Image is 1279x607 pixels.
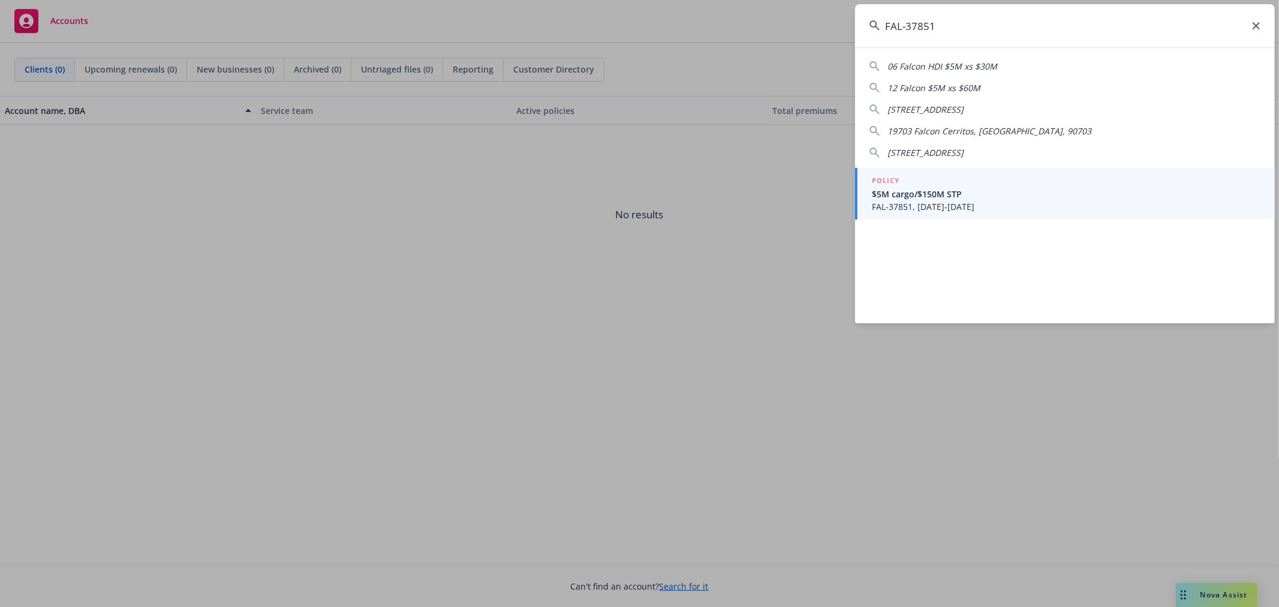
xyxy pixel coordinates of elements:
span: 19703 Falcon Cerritos, [GEOGRAPHIC_DATA], 90703 [887,125,1091,137]
span: 12 Falcon $5M xs $60M [887,82,980,94]
input: Search... [855,4,1275,47]
h5: POLICY [872,175,899,187]
span: FAL-37851, [DATE]-[DATE] [872,200,1260,213]
span: [STREET_ADDRESS] [887,147,964,158]
span: $5M cargo/$150M STP [872,188,1260,200]
span: 06 Falcon HDI $5M xs $30M [887,61,997,72]
span: [STREET_ADDRESS] [887,104,964,115]
a: POLICY$5M cargo/$150M STPFAL-37851, [DATE]-[DATE] [855,168,1275,220]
